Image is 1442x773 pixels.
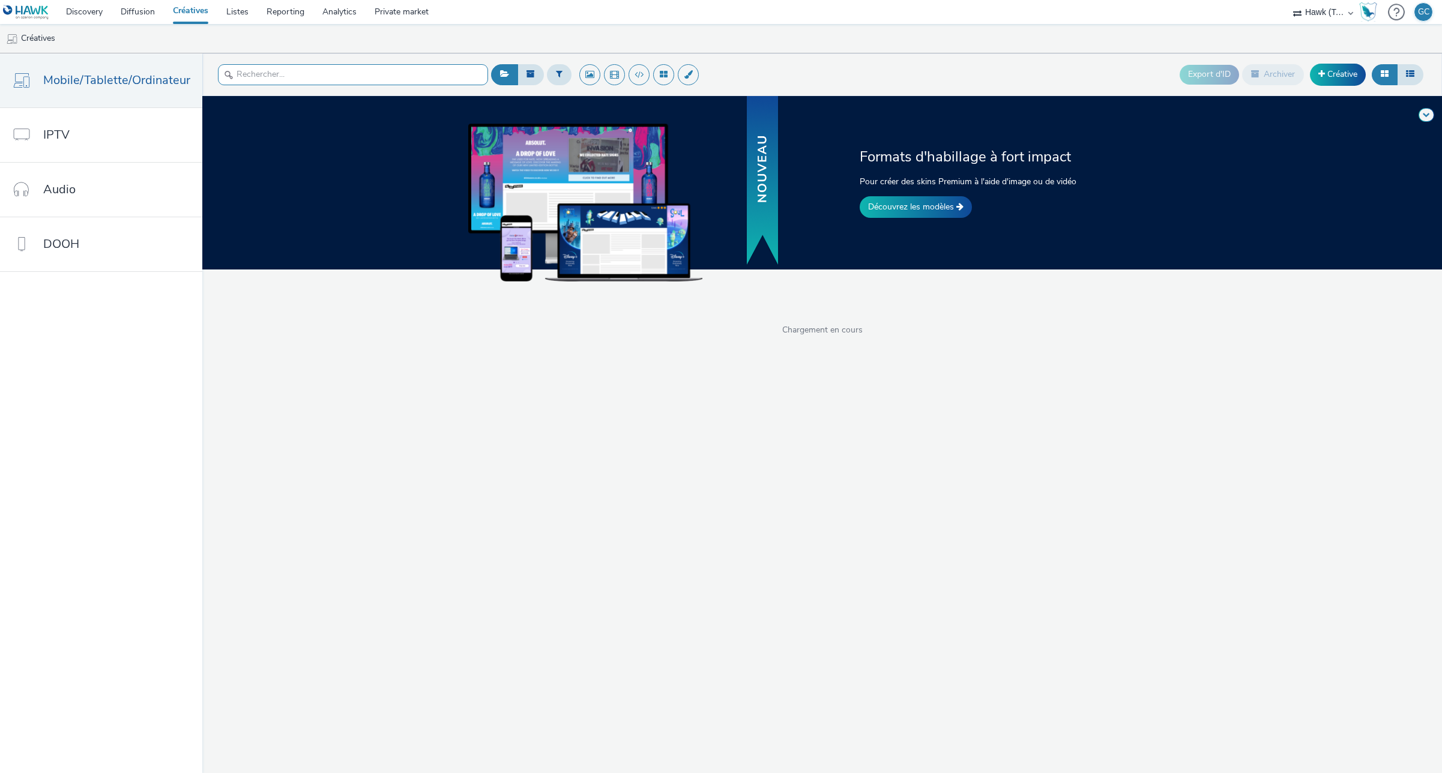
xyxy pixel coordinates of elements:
div: GC [1418,3,1429,21]
span: Mobile/Tablette/Ordinateur [43,71,190,89]
h2: Formats d'habillage à fort impact [860,147,1163,166]
a: Découvrez les modèles [860,196,972,218]
button: Archiver [1242,64,1304,85]
span: Audio [43,181,76,198]
p: Pour créer des skins Premium à l'aide d'image ou de vidéo [860,175,1163,188]
span: IPTV [43,126,70,143]
span: Chargement en cours [202,324,1442,336]
img: undefined Logo [3,5,49,20]
img: example of skins on dekstop, tablet and mobile devices [468,124,702,281]
input: Rechercher... [218,64,488,85]
a: Hawk Academy [1359,2,1382,22]
img: Hawk Academy [1359,2,1377,22]
img: mobile [6,33,18,45]
button: Export d'ID [1180,65,1239,84]
img: banner with new text [744,94,780,268]
a: Créative [1310,64,1366,85]
button: Grille [1372,64,1398,85]
span: DOOH [43,235,79,253]
button: Liste [1397,64,1423,85]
